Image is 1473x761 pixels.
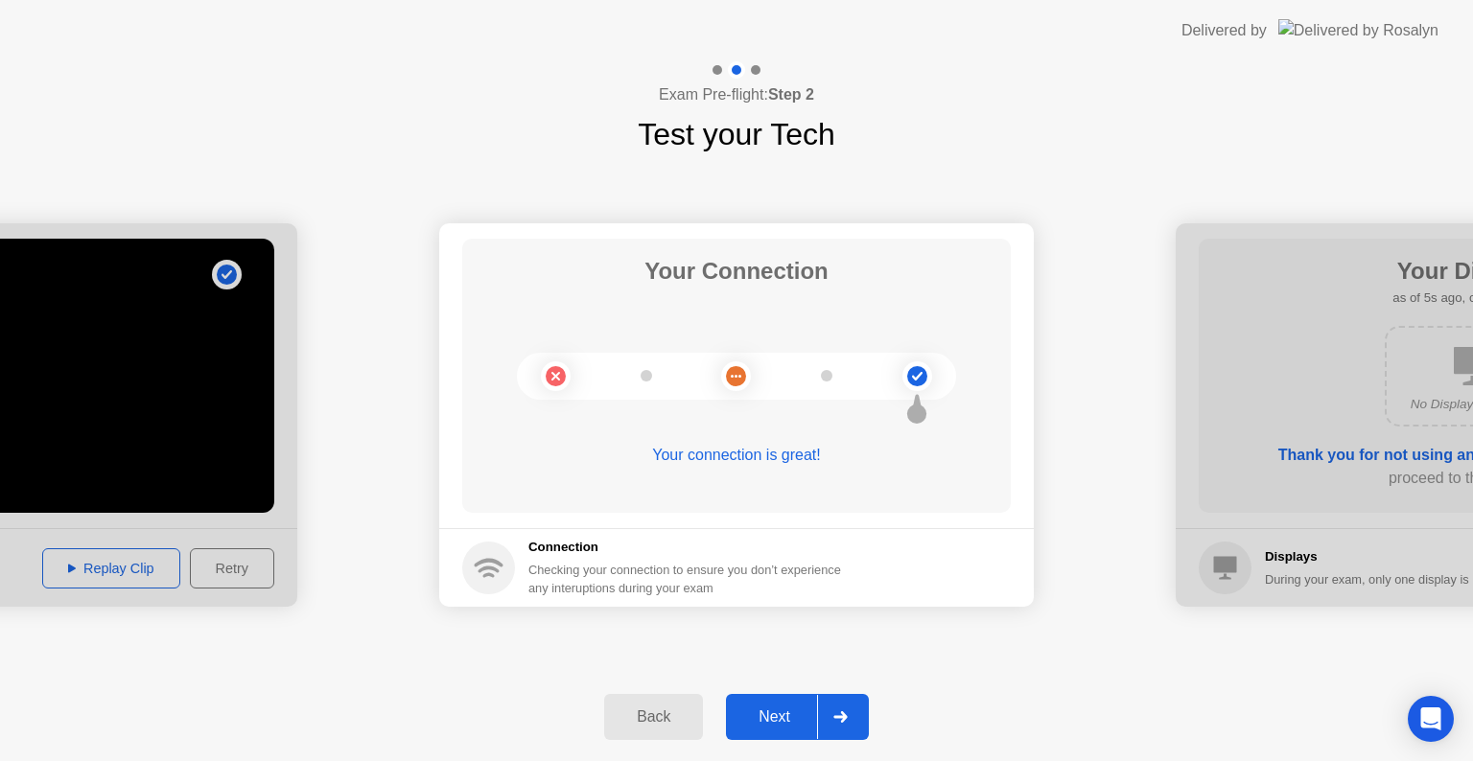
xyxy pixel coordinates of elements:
[638,111,835,157] h1: Test your Tech
[528,561,853,597] div: Checking your connection to ensure you don’t experience any interuptions during your exam
[1408,696,1454,742] div: Open Intercom Messenger
[768,86,814,103] b: Step 2
[644,254,829,288] h1: Your Connection
[610,708,697,726] div: Back
[732,708,817,726] div: Next
[1278,19,1438,41] img: Delivered by Rosalyn
[462,444,1011,467] div: Your connection is great!
[659,83,814,106] h4: Exam Pre-flight:
[604,694,703,740] button: Back
[528,538,853,557] h5: Connection
[726,694,869,740] button: Next
[1181,19,1267,42] div: Delivered by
